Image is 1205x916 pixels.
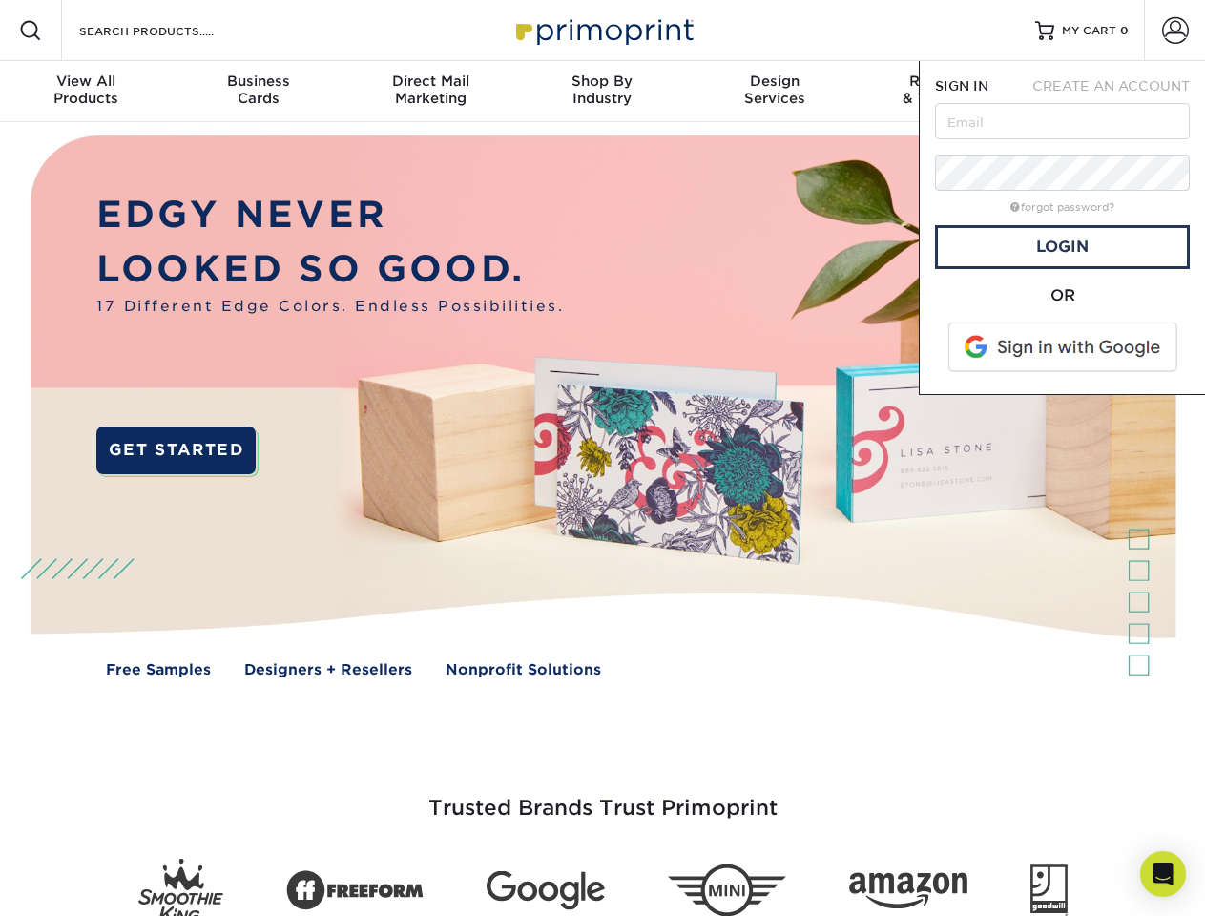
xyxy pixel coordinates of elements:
a: Designers + Resellers [244,659,412,681]
div: Open Intercom Messenger [1140,851,1186,897]
a: Free Samples [106,659,211,681]
p: LOOKED SO GOOD. [96,242,564,297]
input: SEARCH PRODUCTS..... [77,19,263,42]
div: & Templates [861,73,1032,107]
input: Email [935,103,1190,139]
span: Business [172,73,343,90]
img: Google [487,871,605,910]
a: Shop ByIndustry [516,61,688,122]
span: SIGN IN [935,78,988,94]
div: Services [689,73,861,107]
a: Direct MailMarketing [344,61,516,122]
a: Nonprofit Solutions [446,659,601,681]
img: Primoprint [508,10,698,51]
div: Cards [172,73,343,107]
h3: Trusted Brands Trust Primoprint [45,750,1161,843]
iframe: Google Customer Reviews [5,858,162,909]
span: CREATE AN ACCOUNT [1032,78,1190,94]
a: Login [935,225,1190,269]
a: forgot password? [1010,201,1114,214]
img: Amazon [849,873,967,909]
a: Resources& Templates [861,61,1032,122]
span: Direct Mail [344,73,516,90]
span: 0 [1120,24,1129,37]
span: MY CART [1062,23,1116,39]
span: 17 Different Edge Colors. Endless Possibilities. [96,296,564,318]
p: EDGY NEVER [96,188,564,242]
a: GET STARTED [96,427,256,474]
span: Resources [861,73,1032,90]
a: DesignServices [689,61,861,122]
div: Industry [516,73,688,107]
span: Design [689,73,861,90]
span: Shop By [516,73,688,90]
div: Marketing [344,73,516,107]
a: BusinessCards [172,61,343,122]
div: OR [935,284,1190,307]
img: Goodwill [1030,864,1068,916]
